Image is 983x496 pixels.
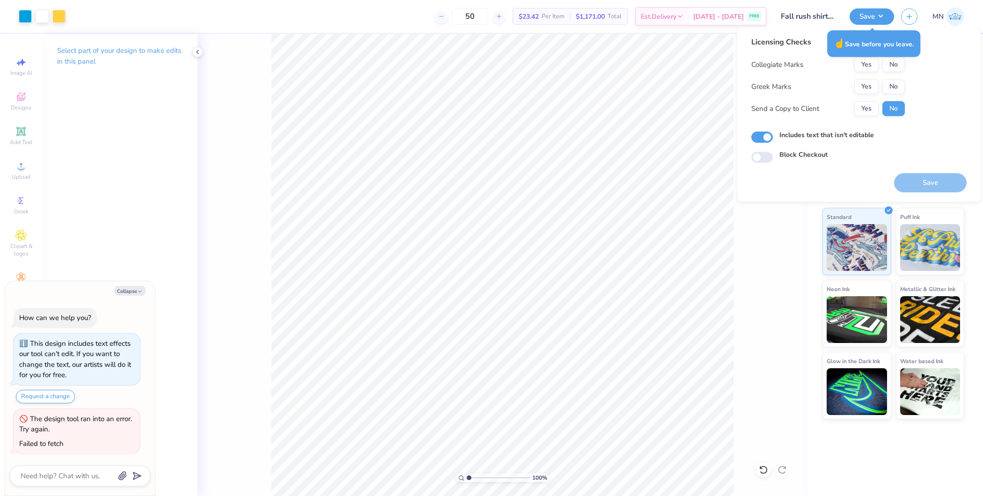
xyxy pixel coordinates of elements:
button: Yes [854,101,879,116]
span: [DATE] - [DATE] [693,12,744,22]
button: Collapse [114,286,146,296]
span: FREE [749,13,759,20]
img: Metallic & Glitter Ink [900,296,961,343]
p: Select part of your design to make edits in this panel [57,45,183,67]
div: Save before you leave. [827,30,920,57]
img: Water based Ink [900,368,961,415]
span: MN [932,11,944,22]
input: – – [452,8,488,25]
span: $23.42 [519,12,539,22]
label: Block Checkout [779,150,828,160]
button: Save [850,8,894,25]
span: ☝️ [834,37,845,50]
span: 100 % [532,474,547,482]
span: Designs [11,104,31,111]
div: How can we help you? [19,313,91,322]
img: Mark Navarro [946,7,964,26]
a: MN [932,7,964,26]
span: Upload [12,173,30,181]
img: Puff Ink [900,224,961,271]
span: Add Text [10,139,32,146]
span: Metallic & Glitter Ink [900,284,955,294]
button: No [882,57,905,72]
button: No [882,79,905,94]
span: Puff Ink [900,212,920,222]
div: Send a Copy to Client [751,103,819,114]
div: Licensing Checks [751,36,905,48]
span: Standard [827,212,851,222]
img: Glow in the Dark Ink [827,368,887,415]
span: Glow in the Dark Ink [827,356,880,366]
span: Est. Delivery [641,12,676,22]
input: Untitled Design [774,7,843,26]
button: Yes [854,57,879,72]
div: Failed to fetch [19,439,64,448]
span: Water based Ink [900,356,943,366]
div: Greek Marks [751,81,791,92]
span: Image AI [10,69,32,77]
div: Collegiate Marks [751,59,803,70]
img: Standard [827,224,887,271]
span: Per Item [542,12,565,22]
button: Yes [854,79,879,94]
span: Total [608,12,622,22]
span: Clipart & logos [5,242,37,257]
div: This design includes text effects our tool can't edit. If you want to change the text, our artist... [19,339,131,380]
span: Neon Ink [827,284,850,294]
button: No [882,101,905,116]
div: The design tool ran into an error. Try again. [19,414,132,434]
label: Includes text that isn't editable [779,130,874,140]
button: Request a change [16,390,75,403]
span: $1,171.00 [576,12,605,22]
img: Neon Ink [827,296,887,343]
span: Greek [14,208,29,215]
